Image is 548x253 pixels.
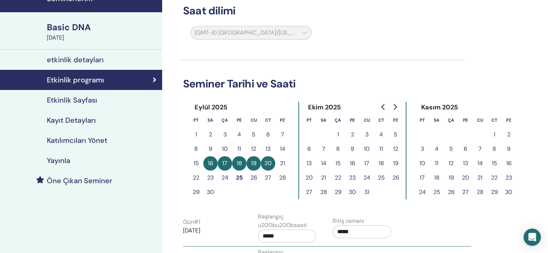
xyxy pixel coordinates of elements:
th: Perşembe [345,113,360,127]
button: 27 [261,171,275,185]
h4: Etkinlik Sayfası [47,96,97,104]
button: 9 [345,142,360,156]
button: 2 [502,127,516,142]
h3: Seminer Tarihi ve Saati [179,77,464,90]
button: 2 [203,127,218,142]
th: Perşembe [232,113,246,127]
button: 9 [502,142,516,156]
button: 26 [388,171,403,185]
button: 16 [203,156,218,171]
button: 12 [444,156,458,171]
button: 5 [444,142,458,156]
button: 4 [374,127,388,142]
h4: Yayınla [47,156,70,165]
label: Başlangıç u200bu200bsaati [258,212,316,230]
button: 7 [473,142,487,156]
button: 17 [218,156,232,171]
button: 5 [246,127,261,142]
button: 14 [316,156,331,171]
th: Pazar [502,113,516,127]
button: Go to previous month [378,100,389,114]
button: 3 [360,127,374,142]
button: 30 [203,185,218,199]
button: 1 [189,127,203,142]
button: 13 [302,156,316,171]
button: 16 [345,156,360,171]
button: 16 [502,156,516,171]
button: 21 [275,156,290,171]
button: 23 [345,171,360,185]
button: 6 [302,142,316,156]
th: Pazartesi [415,113,429,127]
th: Perşembe [458,113,473,127]
th: Pazartesi [302,113,316,127]
button: 23 [203,171,218,185]
button: 6 [261,127,275,142]
button: 26 [444,185,458,199]
button: 29 [487,185,502,199]
h4: Katılımcıları Yönet [47,136,107,145]
th: Salı [429,113,444,127]
button: 4 [429,142,444,156]
button: 7 [275,127,290,142]
button: 8 [487,142,502,156]
button: 28 [316,185,331,199]
button: 11 [374,142,388,156]
button: 10 [415,156,429,171]
button: 30 [345,185,360,199]
button: 15 [189,156,203,171]
button: 29 [331,185,345,199]
div: Basic DNA [47,21,158,33]
button: 19 [388,156,403,171]
h4: Etkinlik programı [47,76,104,84]
button: 17 [415,171,429,185]
button: 21 [473,171,487,185]
a: Basic DNA[DATE] [43,21,162,42]
th: Salı [203,113,218,127]
button: 13 [261,142,275,156]
button: 23 [502,171,516,185]
div: Eylül 2025 [189,102,233,113]
button: 25 [374,171,388,185]
button: 20 [261,156,275,171]
h4: Kayıt Detayları [47,116,96,125]
button: 29 [189,185,203,199]
button: 8 [189,142,203,156]
th: Çarşamba [444,113,458,127]
button: 27 [302,185,316,199]
button: 24 [218,171,232,185]
button: 20 [458,171,473,185]
th: Cuma [473,113,487,127]
button: 3 [218,127,232,142]
button: 30 [502,185,516,199]
button: 17 [360,156,374,171]
button: 12 [246,142,261,156]
th: Pazartesi [189,113,203,127]
th: Cumartesi [261,113,275,127]
button: 10 [218,142,232,156]
button: 18 [232,156,246,171]
button: 5 [388,127,403,142]
th: Cumartesi [374,113,388,127]
button: 13 [458,156,473,171]
div: Kasım 2025 [415,102,464,113]
button: 26 [246,171,261,185]
button: 21 [316,171,331,185]
th: Pazar [388,113,403,127]
button: 22 [189,171,203,185]
h4: etkinlik detayları [47,55,104,64]
th: Cuma [246,113,261,127]
button: 3 [415,142,429,156]
th: Cuma [360,113,374,127]
button: 14 [275,142,290,156]
button: 25 [232,171,246,185]
button: 24 [360,171,374,185]
button: 19 [444,171,458,185]
th: Cumartesi [487,113,502,127]
button: 11 [429,156,444,171]
button: 10 [360,142,374,156]
h4: Öne Çıkan Seminer [47,176,112,185]
label: Bitiş zamanı [333,217,364,225]
button: Go to next month [389,100,401,114]
button: 6 [458,142,473,156]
